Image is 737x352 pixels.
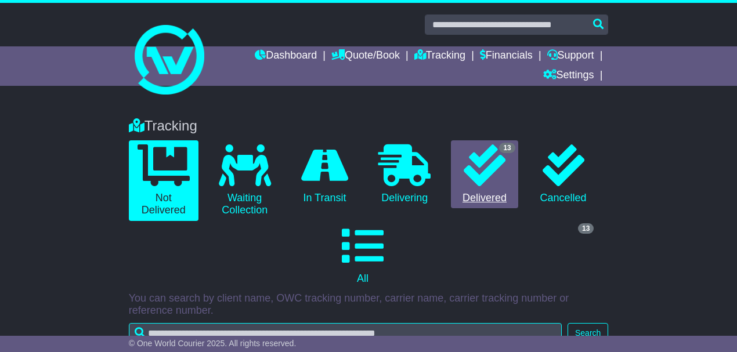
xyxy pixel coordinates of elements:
[530,140,597,209] a: Cancelled
[414,46,465,66] a: Tracking
[543,66,594,86] a: Settings
[578,223,594,234] span: 13
[129,339,297,348] span: © One World Courier 2025. All rights reserved.
[129,292,609,317] p: You can search by client name, OWC tracking number, carrier name, carrier tracking number or refe...
[480,46,533,66] a: Financials
[370,140,439,209] a: Delivering
[255,46,317,66] a: Dashboard
[123,118,615,135] div: Tracking
[499,143,515,153] span: 13
[210,140,280,221] a: Waiting Collection
[547,46,594,66] a: Support
[129,221,597,289] a: 13 All
[129,140,198,221] a: Not Delivered
[568,323,608,343] button: Search
[331,46,400,66] a: Quote/Book
[451,140,518,209] a: 13 Delivered
[291,140,359,209] a: In Transit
